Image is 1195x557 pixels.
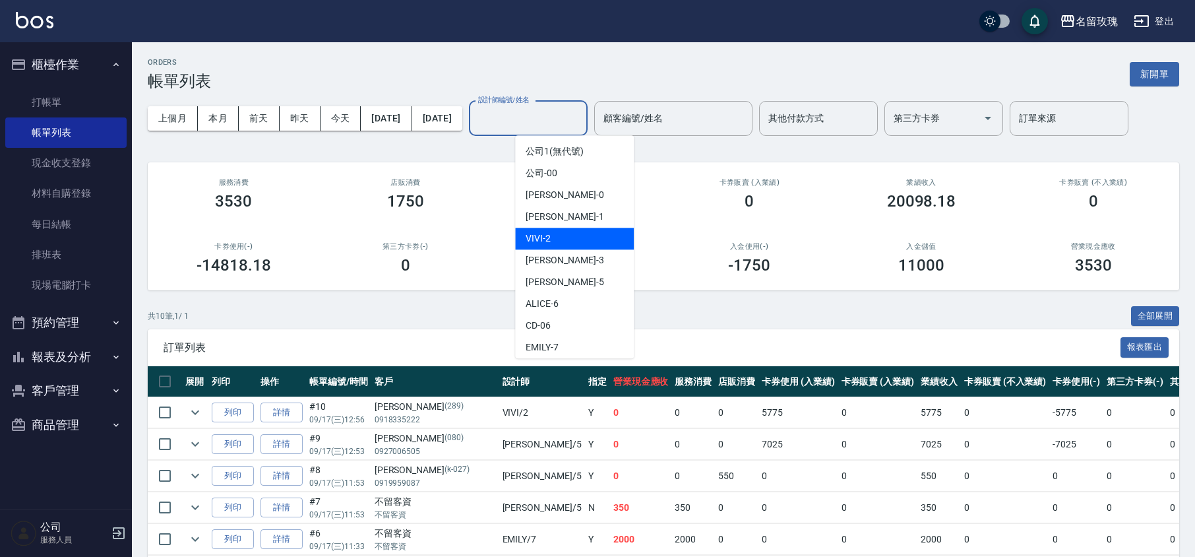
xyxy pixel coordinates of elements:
[526,341,559,354] span: EMILY -7
[499,366,585,397] th: 設計師
[961,524,1049,555] td: 0
[309,477,368,489] p: 09/17 (三) 11:53
[977,108,998,129] button: Open
[361,106,412,131] button: [DATE]
[526,166,557,180] span: 公司 -00
[5,374,127,408] button: 客戶管理
[375,527,496,541] div: 不留客資
[336,242,476,251] h2: 第三方卡券(-)
[917,366,961,397] th: 業績收入
[185,434,205,454] button: expand row
[5,117,127,148] a: 帳單列表
[758,461,838,492] td: 0
[164,341,1120,354] span: 訂單列表
[148,106,198,131] button: 上個月
[1022,8,1048,34] button: save
[499,397,585,428] td: VIVI /2
[309,445,368,457] p: 09/17 (三) 12:53
[444,400,464,414] p: (289)
[336,178,476,187] h2: 店販消費
[1089,192,1098,211] h3: 0
[375,495,496,509] div: 不留客資
[838,524,918,555] td: 0
[610,366,672,397] th: 營業現金應收
[610,492,672,523] td: 350
[185,498,205,517] button: expand row
[40,534,107,546] p: 服務人員
[961,492,1049,523] td: 0
[526,232,551,246] span: VIVI -2
[164,178,304,187] h3: 服務消費
[887,192,956,211] h3: 20098.18
[917,397,961,428] td: 5775
[671,429,715,460] td: 0
[585,429,610,460] td: Y
[507,242,648,251] h2: 其他付款方式(-)
[838,429,918,460] td: 0
[526,188,603,202] span: [PERSON_NAME] -0
[526,253,603,267] span: [PERSON_NAME] -3
[526,210,603,224] span: [PERSON_NAME] -1
[5,209,127,240] a: 每日結帳
[306,366,371,397] th: 帳單編號/時間
[212,434,254,455] button: 列印
[11,520,37,546] img: Person
[758,492,838,523] td: 0
[185,403,205,422] button: expand row
[215,192,252,211] h3: 3530
[1049,492,1103,523] td: 0
[838,461,918,492] td: 0
[499,461,585,492] td: [PERSON_NAME] /5
[5,240,127,270] a: 排班表
[1023,178,1163,187] h2: 卡券販賣 (不入業績)
[851,178,992,187] h2: 業績收入
[5,270,127,300] a: 現場電腦打卡
[526,297,559,311] span: ALICE -6
[306,492,371,523] td: #7
[148,72,211,90] h3: 帳單列表
[585,524,610,555] td: Y
[164,242,304,251] h2: 卡券使用(-)
[961,366,1049,397] th: 卡券販賣 (不入業績)
[1023,242,1163,251] h2: 營業現金應收
[1131,306,1180,327] button: 全部展開
[239,106,280,131] button: 前天
[212,498,254,518] button: 列印
[478,95,530,105] label: 設計師編號/姓名
[375,541,496,552] p: 不留客資
[499,429,585,460] td: [PERSON_NAME] /5
[961,461,1049,492] td: 0
[851,242,992,251] h2: 入金儲值
[671,461,715,492] td: 0
[16,12,53,28] img: Logo
[610,429,672,460] td: 0
[610,461,672,492] td: 0
[1076,13,1118,30] div: 名留玫瑰
[5,87,127,117] a: 打帳單
[499,524,585,555] td: EMILY /7
[309,541,368,552] p: 09/17 (三) 11:33
[40,521,107,534] h5: 公司
[526,145,584,158] span: 公司1 (無代號)
[444,463,470,477] p: (k-027)
[1049,366,1103,397] th: 卡券使用(-)
[309,414,368,426] p: 09/17 (三) 12:56
[257,366,306,397] th: 操作
[1049,461,1103,492] td: 0
[1049,524,1103,555] td: 0
[715,397,758,428] td: 0
[5,148,127,178] a: 現金收支登錄
[838,397,918,428] td: 0
[585,461,610,492] td: Y
[507,178,648,187] h2: 卡券使用 (入業績)
[375,400,496,414] div: [PERSON_NAME]
[375,463,496,477] div: [PERSON_NAME]
[585,366,610,397] th: 指定
[1120,337,1169,358] button: 報表匯出
[1103,366,1167,397] th: 第三方卡券(-)
[260,466,303,486] a: 詳情
[306,461,371,492] td: #8
[5,48,127,82] button: 櫃檯作業
[371,366,499,397] th: 客戶
[585,397,610,428] td: Y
